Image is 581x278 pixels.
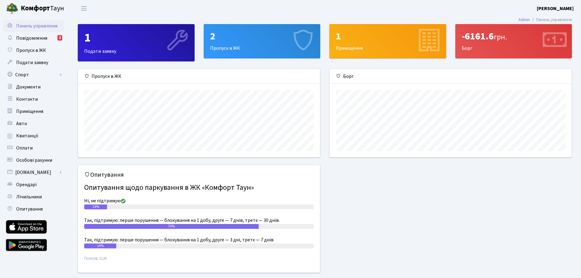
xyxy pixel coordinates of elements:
span: Оплати [16,145,33,151]
div: 1 [336,31,440,42]
a: Подати заявку [3,56,64,69]
a: Спорт [3,69,64,81]
a: 2Пропуск в ЖК [204,24,321,58]
div: Борг [330,69,572,84]
small: Голосів: 1120 [84,256,314,266]
a: [DOMAIN_NAME] [3,166,64,179]
span: Подати заявку [16,59,48,66]
a: Авто [3,117,64,130]
div: Пропуск в ЖК [78,69,320,84]
div: Подати заявку [78,24,194,61]
a: Особові рахунки [3,154,64,166]
a: Оплати [3,142,64,154]
span: Лічильники [16,193,42,200]
a: Документи [3,81,64,93]
div: 76% [84,224,259,229]
b: Комфорт [21,3,50,13]
a: [PERSON_NAME] [537,5,574,12]
a: Admin [518,16,530,23]
div: Так, підтримую: перше порушення — блокування на 1 добу, друге — 3 дні, третє — 7 днів [84,236,314,244]
a: 1Подати заявку [78,24,195,61]
span: Пропуск в ЖК [16,47,46,54]
span: грн. [494,32,507,42]
div: Приміщення [330,24,446,58]
div: Так, підтримую: перше порушення — блокування на 1 добу, друге — 7 днів, третє — 30 днів. [84,217,314,224]
a: Приміщення [3,105,64,117]
a: Пропуск в ЖК [3,44,64,56]
a: Квитанції [3,130,64,142]
span: Таун [21,3,64,14]
div: -6161.6 [462,31,566,42]
div: 1 [84,31,188,45]
span: Контакти [16,96,38,103]
nav: breadcrumb [509,13,581,26]
div: Пропуск в ЖК [204,24,320,58]
a: Контакти [3,93,64,105]
span: Приміщення [16,108,43,115]
div: Борг [456,24,572,58]
span: Панель управління [16,23,57,29]
div: 14% [84,244,116,248]
a: Орендарі [3,179,64,191]
img: logo.png [6,2,18,15]
a: 1Приміщення [329,24,446,58]
span: Особові рахунки [16,157,52,164]
div: 2 [210,31,314,42]
h5: Опитування [84,171,314,179]
a: Лічильники [3,191,64,203]
div: 2 [57,35,62,41]
span: Квитанції [16,132,38,139]
a: Повідомлення2 [3,32,64,44]
div: Ні, не підтримую [84,197,314,204]
span: Орендарі [16,181,37,188]
span: Авто [16,120,27,127]
a: Панель управління [3,20,64,32]
span: Документи [16,84,41,90]
li: Панель управління [530,16,572,23]
button: Переключити навігацію [76,3,91,13]
div: 10% [84,204,107,209]
span: Опитування [16,206,43,212]
a: Опитування [3,203,64,215]
h4: Опитування щодо паркування в ЖК «Комфорт Таун» [84,181,314,195]
span: Повідомлення [16,35,47,42]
